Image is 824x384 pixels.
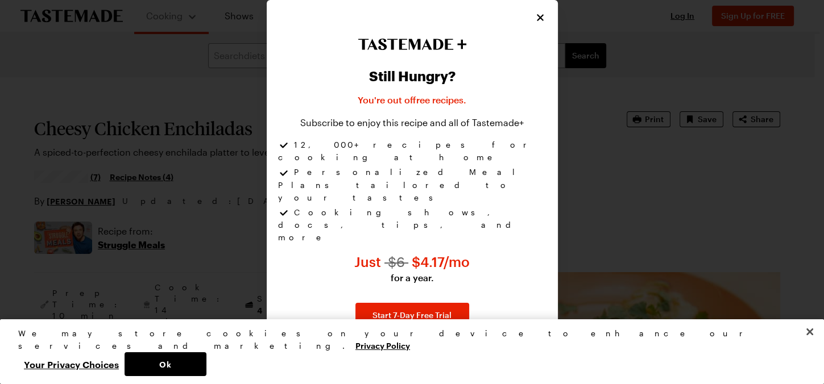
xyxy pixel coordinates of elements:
[354,253,470,270] span: Just $ 4.17 /mo
[372,310,452,321] span: Start 7-Day Free Trial
[358,93,466,107] p: You're out of free recipes .
[797,319,822,344] button: Close
[18,327,796,376] div: Privacy
[300,116,524,130] p: Subscribe to enjoy this recipe and all of Tastemade+
[18,352,125,376] button: Your Privacy Choices
[278,206,546,244] li: Cooking shows, docs, tips, and more
[369,68,456,84] h2: Still Hungry?
[355,303,469,328] a: Start 7-Day Free Trial
[354,253,470,285] p: Just $4.17 per month for a year instead of $6
[278,166,546,206] li: Personalized Meal Plans tailored to your tastes
[358,39,467,50] img: Tastemade+
[534,11,546,24] button: Close
[355,340,410,350] a: More information about your privacy, opens in a new tab
[18,327,796,352] div: We may store cookies on your device to enhance our services and marketing.
[278,139,546,166] li: 12,000+ recipes for cooking at home
[125,352,206,376] button: Ok
[384,253,408,270] span: $ 6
